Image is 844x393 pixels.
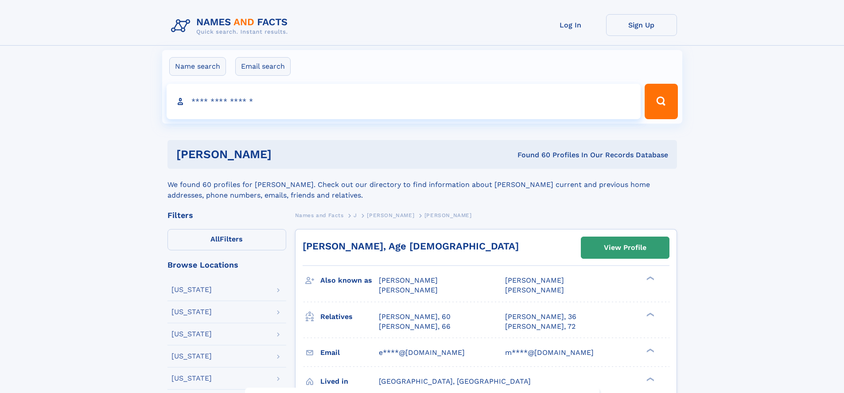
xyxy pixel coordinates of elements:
[167,14,295,38] img: Logo Names and Facts
[379,312,451,322] a: [PERSON_NAME], 60
[505,322,576,331] a: [PERSON_NAME], 72
[367,212,414,218] span: [PERSON_NAME]
[171,286,212,293] div: [US_STATE]
[167,84,641,119] input: search input
[176,149,395,160] h1: [PERSON_NAME]
[644,276,655,281] div: ❯
[320,309,379,324] h3: Relatives
[379,377,531,385] span: [GEOGRAPHIC_DATA], [GEOGRAPHIC_DATA]
[354,212,357,218] span: J
[367,210,414,221] a: [PERSON_NAME]
[171,308,212,315] div: [US_STATE]
[295,210,344,221] a: Names and Facts
[505,276,564,284] span: [PERSON_NAME]
[606,14,677,36] a: Sign Up
[320,345,379,360] h3: Email
[167,229,286,250] label: Filters
[210,235,220,243] span: All
[303,241,519,252] a: [PERSON_NAME], Age [DEMOGRAPHIC_DATA]
[171,331,212,338] div: [US_STATE]
[644,376,655,382] div: ❯
[644,311,655,317] div: ❯
[167,261,286,269] div: Browse Locations
[644,347,655,353] div: ❯
[379,322,451,331] a: [PERSON_NAME], 66
[581,237,669,258] a: View Profile
[424,212,472,218] span: [PERSON_NAME]
[604,237,646,258] div: View Profile
[505,312,576,322] a: [PERSON_NAME], 36
[505,286,564,294] span: [PERSON_NAME]
[645,84,677,119] button: Search Button
[320,273,379,288] h3: Also known as
[535,14,606,36] a: Log In
[394,150,668,160] div: Found 60 Profiles In Our Records Database
[167,169,677,201] div: We found 60 profiles for [PERSON_NAME]. Check out our directory to find information about [PERSON...
[171,375,212,382] div: [US_STATE]
[379,276,438,284] span: [PERSON_NAME]
[379,286,438,294] span: [PERSON_NAME]
[167,211,286,219] div: Filters
[320,374,379,389] h3: Lived in
[354,210,357,221] a: J
[235,57,291,76] label: Email search
[169,57,226,76] label: Name search
[171,353,212,360] div: [US_STATE]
